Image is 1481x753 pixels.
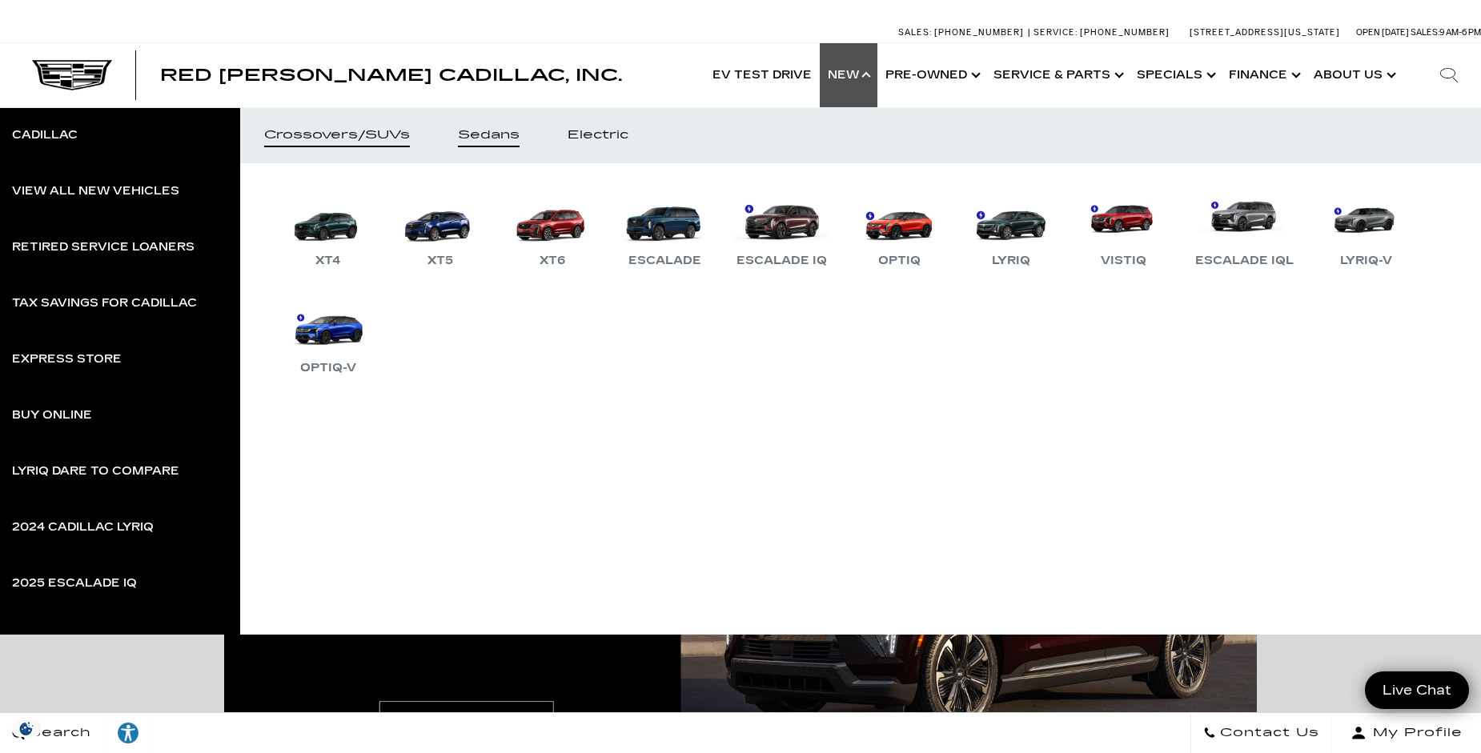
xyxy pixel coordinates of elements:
[32,60,112,90] img: Cadillac Dark Logo with Cadillac White Text
[532,251,573,270] div: XT6
[12,298,197,309] div: Tax Savings for Cadillac
[280,294,376,378] a: OPTIQ-V
[1365,671,1469,709] a: Live Chat
[12,522,154,533] div: 2024 Cadillac LYRIQ
[985,43,1129,107] a: Service & Parts
[1216,722,1319,744] span: Contact Us
[1080,27,1170,38] span: [PHONE_NUMBER]
[1439,27,1481,38] span: 9 AM-6 PM
[12,466,179,477] div: LYRIQ Dare to Compare
[1332,251,1400,270] div: LYRIQ-V
[240,107,434,163] a: Crossovers/SUVs
[984,251,1038,270] div: LYRIQ
[12,130,78,141] div: Cadillac
[1318,187,1414,270] a: LYRIQ-V
[934,27,1024,38] span: [PHONE_NUMBER]
[292,358,364,378] div: OPTIQ-V
[544,107,652,163] a: Electric
[458,130,520,141] div: Sedans
[870,251,929,270] div: OPTIQ
[568,130,628,141] div: Electric
[280,187,376,270] a: XT4
[264,130,410,141] div: Crossovers/SUVs
[160,66,622,85] span: Red [PERSON_NAME] Cadillac, Inc.
[504,187,600,270] a: XT6
[307,251,349,270] div: XT4
[12,634,90,645] div: 2025 OPTIQ
[1033,27,1078,38] span: Service:
[12,242,195,253] div: Retired Service Loaners
[728,187,835,270] a: Escalade IQ
[898,27,932,38] span: Sales:
[12,410,92,421] div: Buy Online
[1332,713,1481,753] button: Open user profile menu
[1093,251,1154,270] div: VISTIQ
[1356,27,1409,38] span: Open [DATE]
[1028,28,1174,37] a: Service: [PHONE_NUMBER]
[963,187,1059,270] a: LYRIQ
[877,43,985,107] a: Pre-Owned
[1411,27,1439,38] span: Sales:
[1075,187,1171,270] a: VISTIQ
[25,722,91,744] span: Search
[104,713,153,753] a: Explore your accessibility options
[1417,43,1481,107] div: Search
[620,251,709,270] div: Escalade
[8,720,45,737] img: Opt-Out Icon
[392,187,488,270] a: XT5
[1190,713,1332,753] a: Contact Us
[1190,27,1340,38] a: [STREET_ADDRESS][US_STATE]
[419,251,461,270] div: XT5
[1187,251,1302,270] div: Escalade IQL
[8,720,45,737] section: Click to Open Cookie Consent Modal
[728,251,835,270] div: Escalade IQ
[1306,43,1401,107] a: About Us
[704,43,820,107] a: EV Test Drive
[1375,681,1459,699] span: Live Chat
[1129,43,1221,107] a: Specials
[851,187,947,270] a: OPTIQ
[12,578,137,589] div: 2025 Escalade IQ
[1367,722,1463,744] span: My Profile
[160,67,622,83] a: Red [PERSON_NAME] Cadillac, Inc.
[820,43,877,107] a: New
[1221,43,1306,107] a: Finance
[12,354,122,365] div: Express Store
[898,28,1028,37] a: Sales: [PHONE_NUMBER]
[434,107,544,163] a: Sedans
[1187,187,1302,270] a: Escalade IQL
[616,187,712,270] a: Escalade
[104,721,152,745] div: Explore your accessibility options
[12,186,179,197] div: View All New Vehicles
